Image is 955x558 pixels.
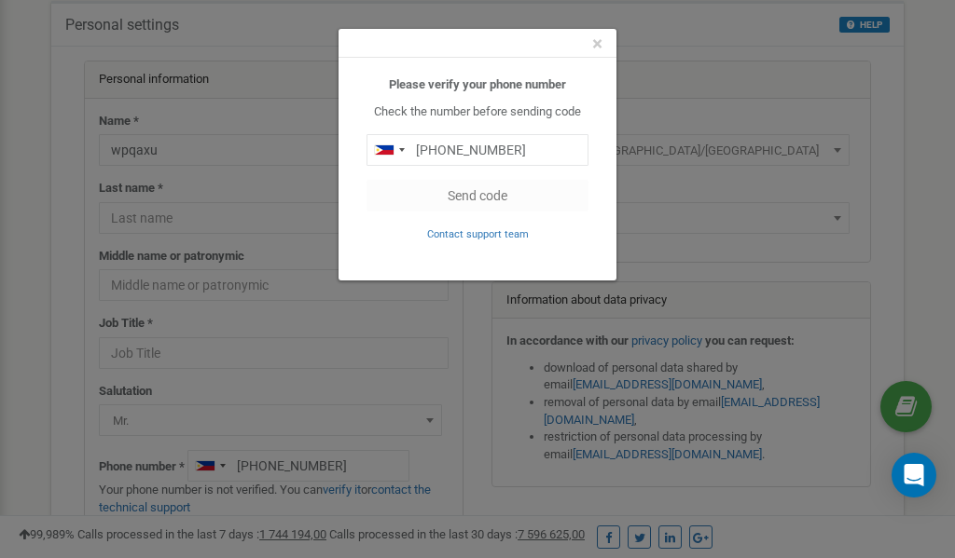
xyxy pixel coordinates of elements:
[427,226,529,240] a: Contact support team
[367,103,588,121] p: Check the number before sending code
[389,77,566,91] b: Please verify your phone number
[367,180,588,211] button: Send code
[592,34,602,54] button: Close
[427,228,529,240] small: Contact support team
[367,135,410,165] div: Telephone country code
[592,33,602,55] span: ×
[892,453,936,497] div: Open Intercom Messenger
[367,134,588,166] input: 0905 123 4567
